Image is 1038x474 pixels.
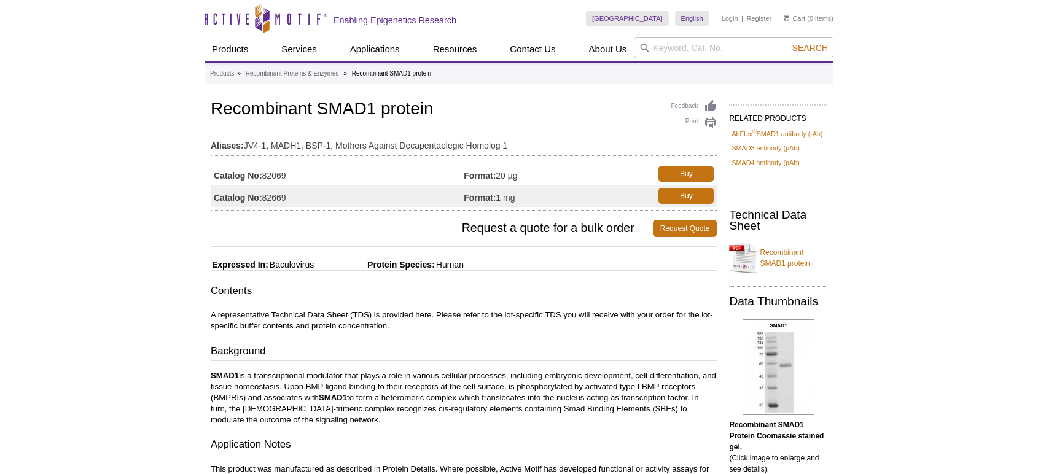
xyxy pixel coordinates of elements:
[211,260,268,270] span: Expressed In:
[741,11,743,26] li: |
[784,15,789,21] img: Your Cart
[211,133,717,152] td: JV4-1, MADH1, BSP-1, Mothers Against Decapentaplegic Homolog 1
[729,296,827,307] h2: Data Thumbnails
[211,185,464,207] td: 82669
[586,11,669,26] a: [GEOGRAPHIC_DATA]
[729,239,827,276] a: Recombinant SMAD1 protein
[211,99,717,120] h1: Recombinant SMAD1 protein
[464,163,648,185] td: 20 µg
[722,14,738,23] a: Login
[319,393,347,402] strong: SMAD1
[210,68,234,79] a: Products
[464,185,648,207] td: 1 mg
[211,344,717,361] h3: Background
[732,142,799,153] a: SMAD3 antibody (pAb)
[658,188,714,204] a: Buy
[792,43,828,53] span: Search
[671,99,717,113] a: Feedback
[334,15,456,26] h2: Enabling Epigenetics Research
[211,220,653,237] span: Request a quote for a bulk order
[729,209,827,231] h2: Technical Data Sheet
[634,37,833,58] input: Keyword, Cat. No.
[671,116,717,130] a: Print
[211,309,717,332] p: A representative Technical Data Sheet (TDS) is provided here. Please refer to the lot-specific TD...
[268,260,314,270] span: Baculovirus
[784,14,805,23] a: Cart
[743,319,814,415] img: Recombinant SMAD1 protein Coommassie gel
[435,260,464,270] span: Human
[729,104,827,126] h2: RELATED PRODUCTS
[211,370,717,425] p: is a transcriptional modulator that plays a role in various cellular processes, including embryon...
[214,170,262,181] strong: Catalog No:
[729,421,824,451] b: Recombinant SMAD1 Protein Coomassie stained gel.
[789,42,832,53] button: Search
[237,70,241,77] li: »
[211,437,717,454] h3: Application Notes
[732,128,822,139] a: AbFlex®SMAD1 antibody (rAb)
[211,284,717,301] h3: Contents
[746,14,771,23] a: Register
[274,37,324,61] a: Services
[214,192,262,203] strong: Catalog No:
[464,170,496,181] strong: Format:
[246,68,339,79] a: Recombinant Proteins & Enzymes
[343,37,407,61] a: Applications
[784,11,833,26] li: (0 items)
[658,166,714,182] a: Buy
[316,260,435,270] span: Protein Species:
[211,140,244,151] strong: Aliases:
[675,11,709,26] a: English
[653,220,717,237] a: Request Quote
[732,157,799,168] a: SMAD4 antibody (pAb)
[464,192,496,203] strong: Format:
[752,128,757,134] sup: ®
[343,70,347,77] li: »
[211,371,239,380] strong: SMAD1
[211,163,464,185] td: 82069
[426,37,485,61] a: Resources
[582,37,634,61] a: About Us
[502,37,563,61] a: Contact Us
[205,37,256,61] a: Products
[352,70,432,77] li: Recombinant SMAD1 protein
